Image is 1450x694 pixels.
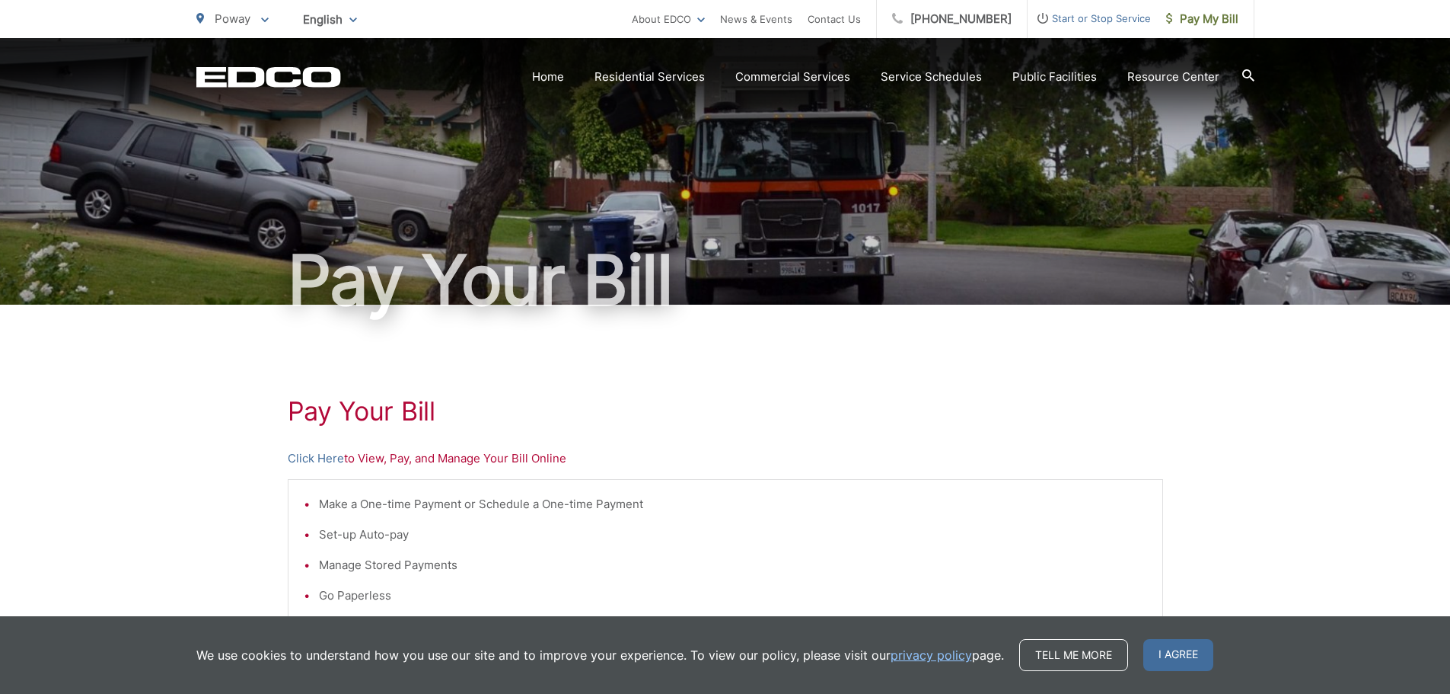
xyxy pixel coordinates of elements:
[288,449,1163,468] p: to View, Pay, and Manage Your Bill Online
[196,242,1254,318] h1: Pay Your Bill
[319,526,1147,544] li: Set-up Auto-pay
[288,396,1163,427] h1: Pay Your Bill
[196,66,341,88] a: EDCD logo. Return to the homepage.
[808,10,861,28] a: Contact Us
[632,10,705,28] a: About EDCO
[1143,639,1213,671] span: I agree
[215,11,250,26] span: Poway
[532,68,564,86] a: Home
[1127,68,1219,86] a: Resource Center
[319,495,1147,513] li: Make a One-time Payment or Schedule a One-time Payment
[881,68,982,86] a: Service Schedules
[891,646,972,664] a: privacy policy
[319,587,1147,605] li: Go Paperless
[1012,68,1097,86] a: Public Facilities
[292,6,368,33] span: English
[1019,639,1128,671] a: Tell me more
[196,646,1004,664] p: We use cookies to understand how you use our site and to improve your experience. To view our pol...
[319,556,1147,574] li: Manage Stored Payments
[1166,10,1238,28] span: Pay My Bill
[594,68,705,86] a: Residential Services
[720,10,792,28] a: News & Events
[735,68,850,86] a: Commercial Services
[288,449,344,468] a: Click Here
